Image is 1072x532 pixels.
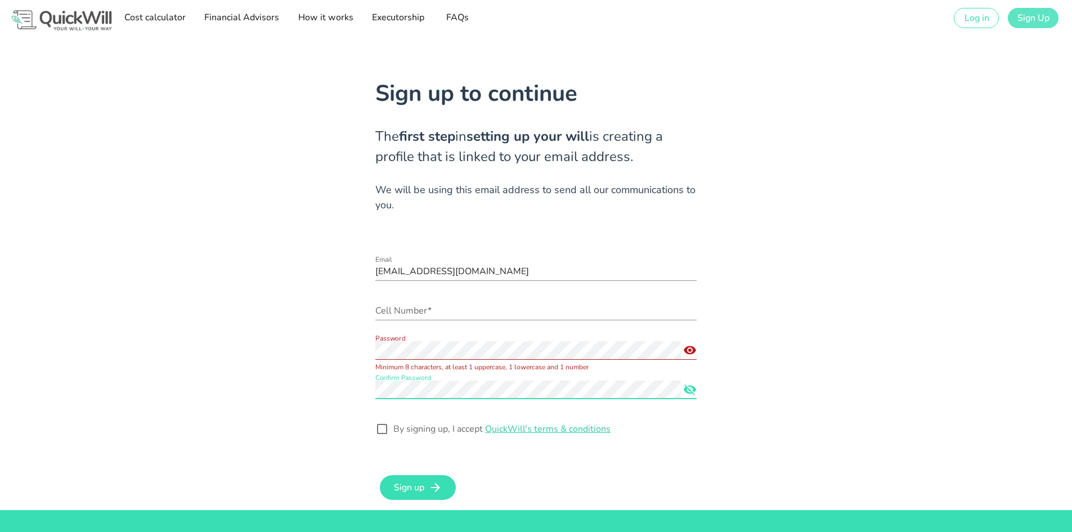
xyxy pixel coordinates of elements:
[371,11,424,24] span: Executorship
[439,7,475,29] a: FAQs
[1017,12,1049,24] span: Sign Up
[375,334,405,343] label: Password
[375,374,431,382] label: Confirm Password
[9,8,114,33] img: Logo
[399,127,455,145] strong: first step
[393,481,424,494] span: Sign up
[375,126,697,167] p: The in is creating a profile that is linked to your email address.
[375,364,697,370] div: Minimum 8 characters, at least 1 uppercase, 1 lowercase and 1 number
[200,7,282,29] a: Financial Advisors
[680,343,700,357] button: Password appended action
[485,423,611,435] a: QuickWill's terms & conditions
[375,77,697,110] h2: Sign up to continue
[297,11,353,24] span: How it works
[368,7,428,29] a: Executorship
[954,8,998,28] a: Log in
[120,7,189,29] a: Cost calculator
[963,12,989,24] span: Log in
[393,423,611,435] div: By signing up, I accept
[375,256,392,264] label: Email
[380,475,456,500] button: Sign up
[442,11,472,24] span: FAQs
[123,11,185,24] span: Cost calculator
[467,127,589,145] strong: setting up your will
[294,7,356,29] a: How it works
[1008,8,1058,28] a: Sign Up
[204,11,279,24] span: Financial Advisors
[680,382,700,397] button: Confirm Password appended action
[375,182,697,213] p: We will be using this email address to send all our communications to you.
